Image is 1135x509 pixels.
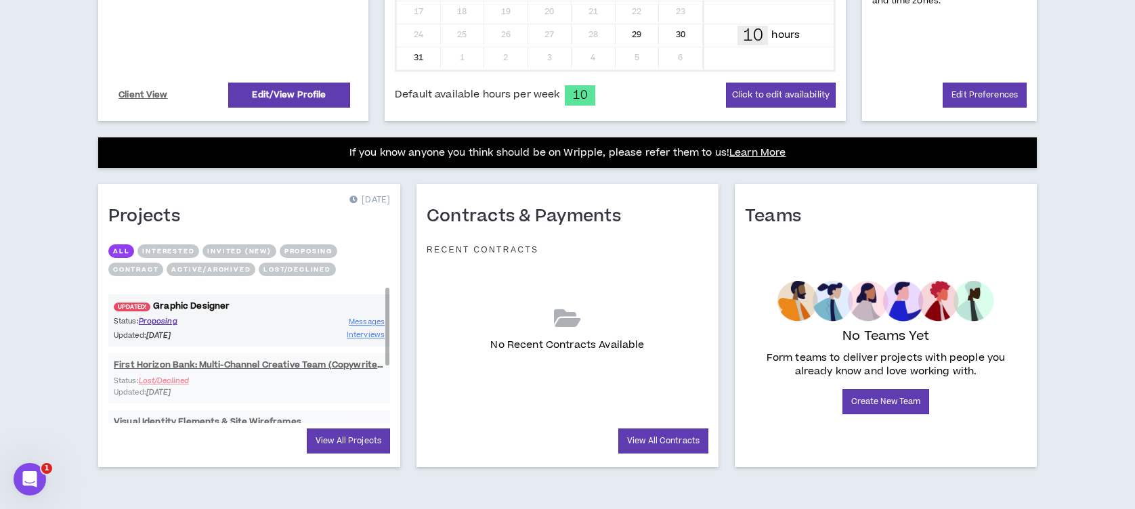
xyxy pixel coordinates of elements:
button: Contract [108,263,163,276]
p: If you know anyone you think should be on Wripple, please refer them to us! [349,145,786,161]
a: Edit/View Profile [228,83,350,108]
h1: Teams [745,206,811,227]
button: Active/Archived [167,263,255,276]
a: Learn More [729,146,786,160]
button: Proposing [280,244,337,258]
p: hours [771,28,800,43]
i: [DATE] [146,330,171,340]
p: [DATE] [349,194,390,207]
a: Edit Preferences [943,83,1027,108]
button: Interested [137,244,199,258]
span: Default available hours per week [395,87,559,102]
p: No Teams Yet [842,327,929,346]
a: Interviews [347,328,385,341]
a: UPDATED!Graphic Designer [108,300,390,313]
p: Recent Contracts [427,244,539,255]
p: No Recent Contracts Available [490,338,644,353]
button: Invited (new) [202,244,276,258]
iframe: Intercom live chat [14,463,46,495]
span: Messages [349,317,385,327]
span: UPDATED! [114,303,150,311]
a: View All Contracts [618,428,708,453]
button: Click to edit availability [726,83,836,108]
p: Status: [114,315,249,327]
span: Interviews [347,330,385,340]
a: Create New Team [842,389,930,414]
p: Form teams to deliver projects with people you already know and love working with. [750,351,1021,378]
span: 1 [41,463,52,474]
button: Lost/Declined [259,263,335,276]
a: Messages [349,315,385,328]
p: Updated: [114,330,249,341]
a: Client View [116,83,170,107]
h1: Projects [108,206,190,227]
h1: Contracts & Payments [427,206,631,227]
button: All [108,244,134,258]
img: empty [777,281,993,322]
a: View All Projects [307,428,390,453]
span: Proposing [139,316,177,326]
